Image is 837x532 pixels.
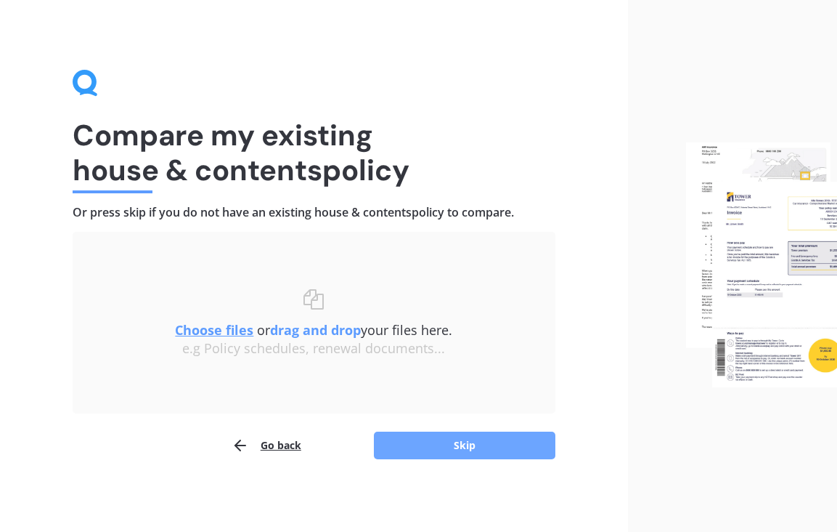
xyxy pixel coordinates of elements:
[73,118,555,188] h1: Compare my existing house & contents policy
[175,321,452,339] span: or your files here.
[73,205,555,220] h4: Or press skip if you do not have an existing house & contents policy to compare.
[270,321,361,339] b: drag and drop
[232,431,301,460] button: Go back
[374,432,555,459] button: Skip
[175,321,253,339] u: Choose files
[686,142,837,387] img: files.webp
[102,341,526,357] div: e.g Policy schedules, renewal documents...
